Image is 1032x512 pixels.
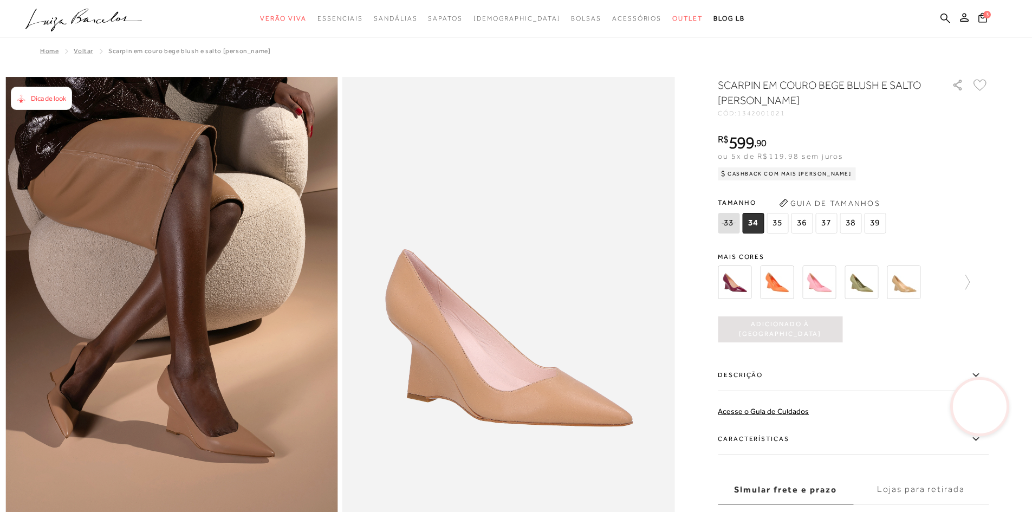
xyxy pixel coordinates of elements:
[718,195,888,211] span: Tamanho
[742,213,764,234] span: 34
[718,213,739,234] span: 33
[718,265,751,299] img: SCARPIN ANABELA EM COURO VERNIZ MARSALA
[428,15,462,22] span: Sapatos
[571,9,601,29] a: noSubCategoriesText
[754,138,767,148] i: ,
[718,110,934,116] div: CÓD:
[718,320,842,339] span: Adicionado à [GEOGRAPHIC_DATA]
[108,47,270,55] span: SCARPIN EM COURO BEGE BLUSH E SALTO [PERSON_NAME]
[791,213,813,234] span: 36
[718,134,729,144] i: R$
[40,47,59,55] a: Home
[428,9,462,29] a: noSubCategoriesText
[473,15,561,22] span: [DEMOGRAPHIC_DATA]
[975,11,991,27] button: 3
[374,9,417,29] a: noSubCategoriesText
[756,137,767,148] span: 90
[612,9,661,29] a: noSubCategoriesText
[317,9,363,29] a: noSubCategoriesText
[718,360,989,391] label: Descrição
[317,15,363,22] span: Essenciais
[672,15,703,22] span: Outlet
[864,213,886,234] span: 39
[713,15,745,22] span: BLOG LB
[737,109,786,117] span: 1342001021
[713,9,745,29] a: BLOG LB
[760,265,794,299] img: SCARPIN ANABELA EM COURO LARANJA SUNSET
[31,94,66,102] span: Dica de look
[718,254,989,260] span: Mais cores
[853,475,989,504] label: Lojas para retirada
[718,167,856,180] div: Cashback com Mais [PERSON_NAME]
[815,213,837,234] span: 37
[672,9,703,29] a: noSubCategoriesText
[612,15,661,22] span: Acessórios
[845,265,878,299] img: SCARPIN ANABELA EM COURO VERDE OLIVA
[74,47,93,55] a: Voltar
[718,316,842,342] button: Adicionado à [GEOGRAPHIC_DATA]
[718,152,843,160] span: ou 5x de R$119,98 sem juros
[473,9,561,29] a: noSubCategoriesText
[983,10,991,18] span: 3
[374,15,417,22] span: Sandálias
[260,15,307,22] span: Verão Viva
[718,424,989,455] label: Características
[840,213,861,234] span: 38
[775,195,884,212] button: Guia de Tamanhos
[729,133,754,152] span: 599
[718,77,921,108] h1: SCARPIN EM COURO BEGE BLUSH E SALTO [PERSON_NAME]
[260,9,307,29] a: noSubCategoriesText
[767,213,788,234] span: 35
[718,407,809,416] a: Acesse o Guia de Cuidados
[718,475,853,504] label: Simular frete e prazo
[802,265,836,299] img: SCARPIN ANABELA EM COURO ROSA CEREJEIRA
[571,15,601,22] span: Bolsas
[887,265,920,299] img: SCARPIN ANABELA EM COURO VERNIZ BEGE ARGILA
